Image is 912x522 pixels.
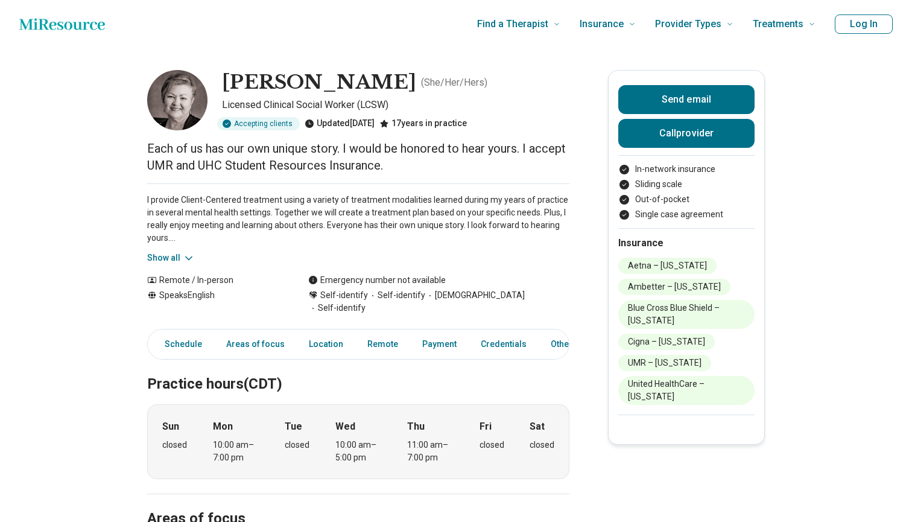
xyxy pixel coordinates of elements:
li: United HealthCare – [US_STATE] [618,376,755,405]
a: Remote [360,332,405,357]
strong: Sun [162,419,179,434]
a: Other [543,332,587,357]
li: Cigna – [US_STATE] [618,334,715,350]
a: Credentials [473,332,534,357]
button: Show all [147,252,195,264]
strong: Fri [480,419,492,434]
a: Home page [19,12,105,36]
div: Remote / In-person [147,274,284,287]
strong: Wed [335,419,355,434]
img: Melody Mortenson, Licensed Clinical Social Worker (LCSW) [147,70,207,130]
li: UMR – [US_STATE] [618,355,711,371]
p: Each of us has our own unique story. I would be honored to hear yours. I accept UMR and UHC Stude... [147,140,569,174]
div: closed [480,439,504,451]
li: In-network insurance [618,163,755,176]
li: Ambetter – [US_STATE] [618,279,730,295]
span: Self-identify [320,289,368,302]
div: Emergency number not available [308,274,446,287]
span: Provider Types [655,16,721,33]
span: Find a Therapist [477,16,548,33]
h2: Practice hours (CDT) [147,345,569,395]
li: Aetna – [US_STATE] [618,258,717,274]
h1: [PERSON_NAME] [222,70,416,95]
span: Insurance [580,16,624,33]
span: Self-identify [308,302,366,314]
div: 10:00 am – 5:00 pm [335,439,382,464]
h2: Insurance [618,236,755,250]
div: 17 years in practice [379,117,467,130]
div: closed [285,439,309,451]
span: Treatments [753,16,803,33]
button: Log In [835,14,893,34]
button: Callprovider [618,119,755,148]
p: I provide Client-Centered treatment using a variety of treatment modalities learned during my yea... [147,194,569,244]
div: 10:00 am – 7:00 pm [213,439,259,464]
strong: Mon [213,419,233,434]
strong: Sat [530,419,545,434]
span: [DEMOGRAPHIC_DATA] [425,289,525,302]
div: 11:00 am – 7:00 pm [407,439,454,464]
p: ( She/Her/Hers ) [421,75,487,90]
p: Licensed Clinical Social Worker (LCSW) [222,98,569,112]
div: Accepting clients [217,117,300,130]
strong: Thu [407,419,425,434]
ul: Payment options [618,163,755,221]
strong: Tue [285,419,302,434]
a: Schedule [150,332,209,357]
span: Self-identify [368,289,425,302]
div: When does the program meet? [147,404,569,479]
div: Updated [DATE] [305,117,375,130]
li: Out-of-pocket [618,193,755,206]
li: Sliding scale [618,178,755,191]
a: Location [302,332,350,357]
button: Send email [618,85,755,114]
a: Areas of focus [219,332,292,357]
li: Blue Cross Blue Shield – [US_STATE] [618,300,755,329]
div: Speaks English [147,289,284,314]
a: Payment [415,332,464,357]
div: closed [530,439,554,451]
div: closed [162,439,187,451]
li: Single case agreement [618,208,755,221]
